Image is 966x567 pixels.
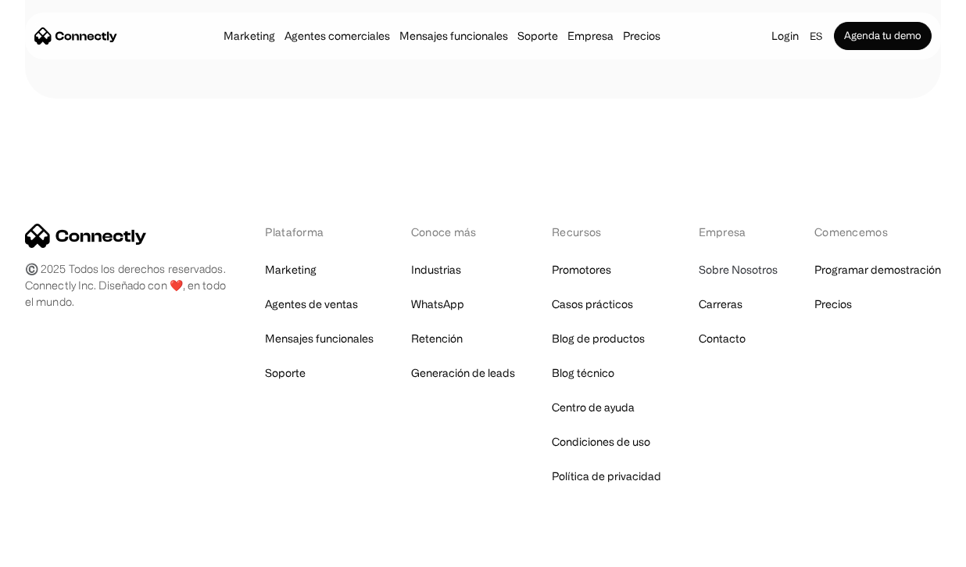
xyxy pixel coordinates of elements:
a: WhatsApp [411,293,464,315]
a: Precios [814,293,852,315]
a: Blog técnico [552,362,614,384]
a: Industrias [411,259,461,281]
a: Blog de productos [552,328,645,350]
a: Condiciones de uso [552,431,650,453]
div: Empresa [567,25,614,47]
a: Mensajes funcionales [265,328,374,350]
a: Soporte [513,30,563,42]
a: Agentes comerciales [280,30,395,42]
a: Retención [411,328,463,350]
div: es [803,25,834,47]
a: Programar demostración [814,259,941,281]
a: Marketing [265,259,317,281]
a: Contacto [699,328,746,350]
div: Recursos [552,224,661,240]
a: Soporte [265,362,306,384]
a: Centro de ayuda [552,397,635,418]
div: es [810,25,822,47]
a: Agenda tu demo [834,22,932,50]
a: Mensajes funcionales [395,30,513,42]
a: Política de privacidad [552,465,661,487]
a: Login [767,25,803,47]
a: Promotores [552,259,611,281]
div: Empresa [563,25,618,47]
div: Empresa [699,224,778,240]
a: Precios [618,30,665,42]
a: Generación de leads [411,362,515,384]
a: Marketing [219,30,280,42]
div: Plataforma [265,224,374,240]
a: home [34,24,117,48]
div: Conoce más [411,224,515,240]
div: Comencemos [814,224,941,240]
ul: Language list [31,540,94,562]
aside: Language selected: Español [16,538,94,562]
a: Agentes de ventas [265,293,358,315]
a: Sobre Nosotros [699,259,778,281]
a: Casos prácticos [552,293,633,315]
a: Carreras [699,293,742,315]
